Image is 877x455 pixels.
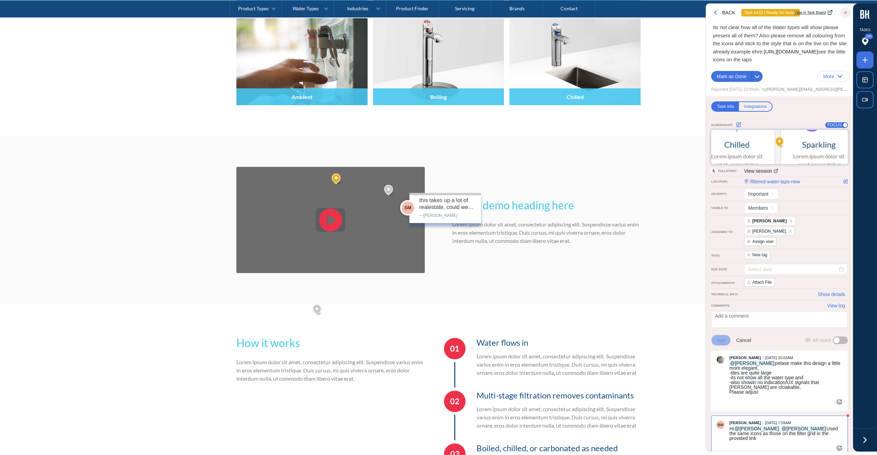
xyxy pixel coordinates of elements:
p: Lorem ipsum dolor sit amet, consectetur adipiscing elit. Suspendisse varius enim in eros elementu... [452,220,641,245]
img: Filtered Water Taps [509,18,641,105]
p: Lorem ipsum dolor sit amet, consectetur adipiscing elit. Suspendisse varius enim in eros elementu... [236,358,428,383]
div: Product Types [238,5,269,11]
a: Boiling [373,18,504,105]
img: Filtered Water Taps [236,18,368,105]
h3: Water flows in [477,336,641,349]
a: Ambient [236,18,368,105]
h2: Video demo heading here [452,197,641,213]
div: Industries [347,5,368,11]
h3: Boiled, chilled, or carbonated as needed [477,442,641,454]
img: Filtered Water Taps [373,18,504,105]
a: open lightbox [236,167,425,273]
h2: How it works [236,335,428,351]
h3: Multi-stage filtration removes contaminants [477,389,641,402]
a: Chilled [509,18,641,105]
h4: Chilled [567,94,584,100]
p: Lorem ipsum dolor sit amet, consectetur adipiscing elit. Suspendisse varius enim in eros elementu... [477,405,641,430]
p: Lorem ipsum dolor sit amet, consectetur adipiscing elit. Suspendisse varius enim in eros elementu... [477,352,641,377]
h4: Boiling [430,94,447,100]
div: Water Types [293,5,319,11]
h4: Ambient [292,94,312,100]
